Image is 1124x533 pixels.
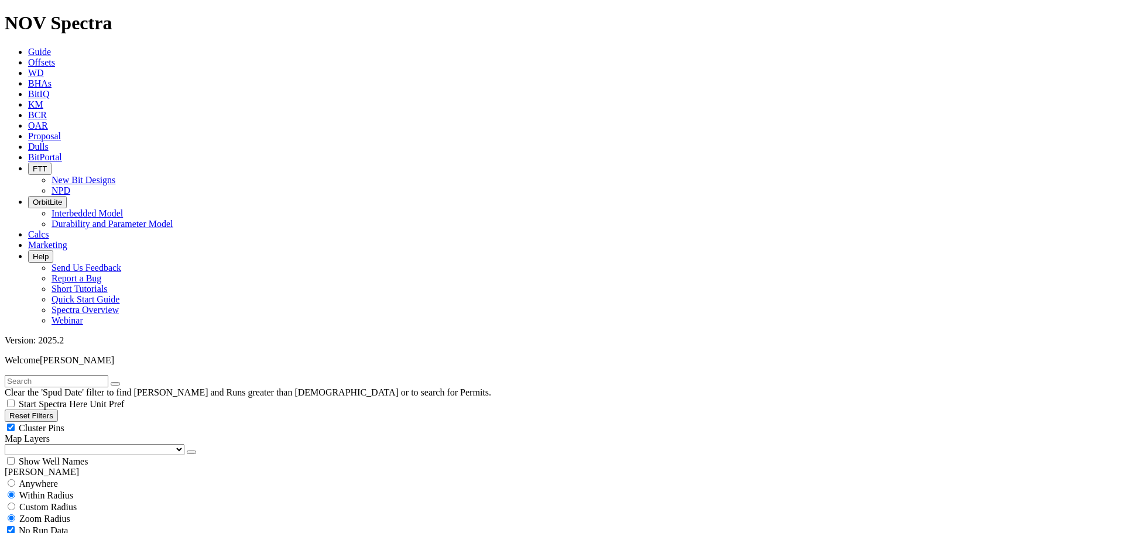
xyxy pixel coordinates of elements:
a: Spectra Overview [52,305,119,315]
span: Custom Radius [19,502,77,512]
a: Durability and Parameter Model [52,219,173,229]
span: Unit Pref [90,399,124,409]
div: Version: 2025.2 [5,335,1119,346]
a: KM [28,99,43,109]
span: OrbitLite [33,198,62,207]
h1: NOV Spectra [5,12,1119,34]
input: Search [5,375,108,387]
a: Report a Bug [52,273,101,283]
span: Cluster Pins [19,423,64,433]
p: Welcome [5,355,1119,366]
a: OAR [28,121,48,130]
span: Start Spectra Here [19,399,87,409]
a: BitPortal [28,152,62,162]
button: OrbitLite [28,196,67,208]
a: Offsets [28,57,55,67]
span: Help [33,252,49,261]
span: FTT [33,164,47,173]
a: Interbedded Model [52,208,123,218]
button: Reset Filters [5,410,58,422]
input: Start Spectra Here [7,400,15,407]
a: BitIQ [28,89,49,99]
button: Help [28,250,53,263]
a: BHAs [28,78,52,88]
a: New Bit Designs [52,175,115,185]
a: Webinar [52,315,83,325]
a: BCR [28,110,47,120]
span: Within Radius [19,490,73,500]
span: Anywhere [19,479,58,489]
a: Short Tutorials [52,284,108,294]
a: Quick Start Guide [52,294,119,304]
div: [PERSON_NAME] [5,467,1119,477]
span: [PERSON_NAME] [40,355,114,365]
a: Dulls [28,142,49,152]
span: Show Well Names [19,456,88,466]
span: Zoom Radius [19,514,70,524]
a: Send Us Feedback [52,263,121,273]
a: Guide [28,47,51,57]
a: WD [28,68,44,78]
span: Map Layers [5,434,50,443]
a: Calcs [28,229,49,239]
a: Marketing [28,240,67,250]
a: Proposal [28,131,61,141]
button: FTT [28,163,52,175]
a: NPD [52,185,70,195]
span: Clear the 'Spud Date' filter to find [PERSON_NAME] and Runs greater than [DEMOGRAPHIC_DATA] or to... [5,387,491,397]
